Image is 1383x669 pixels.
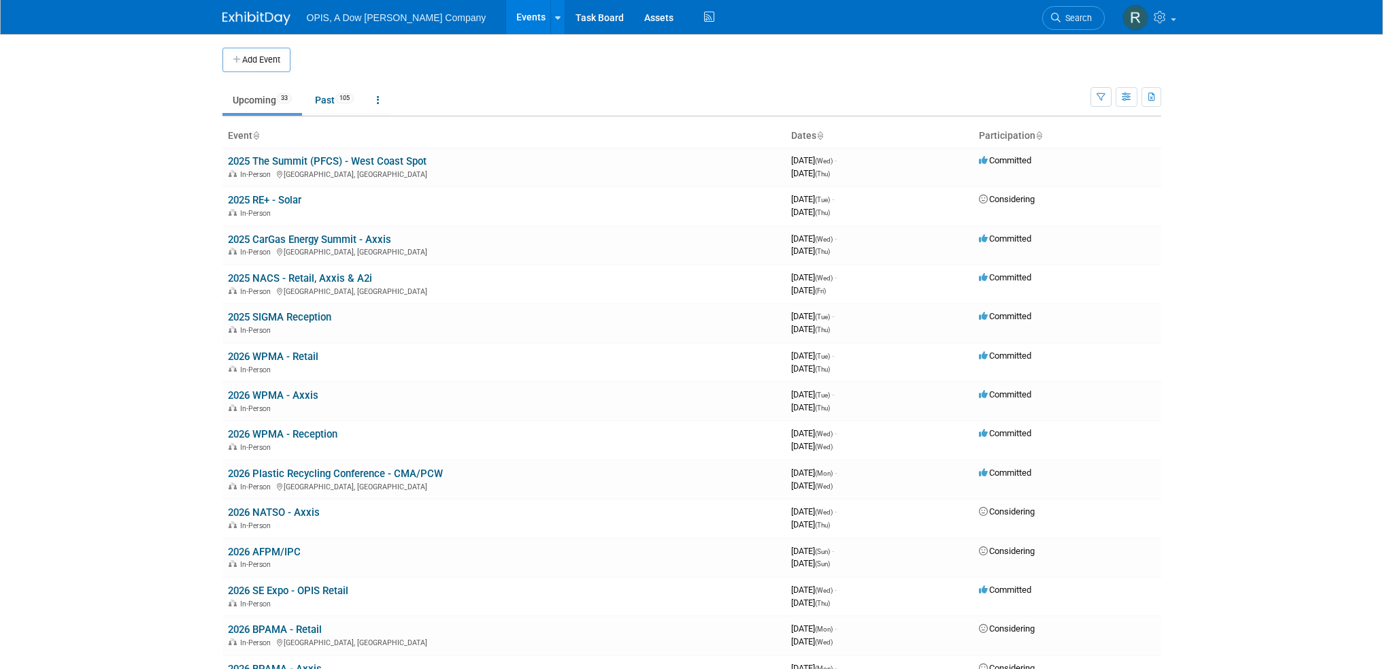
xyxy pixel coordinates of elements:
[228,428,337,440] a: 2026 WPMA - Reception
[229,638,237,645] img: In-Person Event
[229,170,237,177] img: In-Person Event
[815,391,830,399] span: (Tue)
[815,326,830,333] span: (Thu)
[791,285,826,295] span: [DATE]
[229,404,237,411] img: In-Person Event
[228,585,348,597] a: 2026 SE Expo - OPIS Retail
[791,168,830,178] span: [DATE]
[835,428,837,438] span: -
[815,430,833,438] span: (Wed)
[229,365,237,372] img: In-Person Event
[277,93,292,103] span: 33
[835,468,837,478] span: -
[791,636,833,647] span: [DATE]
[979,546,1035,556] span: Considering
[979,155,1031,165] span: Committed
[815,560,830,568] span: (Sun)
[815,248,830,255] span: (Thu)
[305,87,364,113] a: Past105
[240,287,275,296] span: In-Person
[815,313,830,321] span: (Tue)
[815,600,830,607] span: (Thu)
[240,326,275,335] span: In-Person
[835,623,837,634] span: -
[835,272,837,282] span: -
[228,246,780,257] div: [GEOGRAPHIC_DATA], [GEOGRAPHIC_DATA]
[832,546,834,556] span: -
[240,560,275,569] span: In-Person
[791,246,830,256] span: [DATE]
[240,483,275,491] span: In-Person
[240,521,275,530] span: In-Person
[791,623,837,634] span: [DATE]
[228,272,372,284] a: 2025 NACS - Retail, Axxis & A2i
[1061,13,1092,23] span: Search
[228,546,301,558] a: 2026 AFPM/IPC
[228,636,780,647] div: [GEOGRAPHIC_DATA], [GEOGRAPHIC_DATA]
[979,350,1031,361] span: Committed
[228,480,780,491] div: [GEOGRAPHIC_DATA], [GEOGRAPHIC_DATA]
[979,389,1031,399] span: Committed
[1042,6,1105,30] a: Search
[228,389,318,402] a: 2026 WPMA - Axxis
[791,402,830,412] span: [DATE]
[815,638,833,646] span: (Wed)
[791,363,830,374] span: [DATE]
[229,443,237,450] img: In-Person Event
[815,274,833,282] span: (Wed)
[815,209,830,216] span: (Thu)
[835,233,837,244] span: -
[228,506,320,519] a: 2026 NATSO - Axxis
[832,194,834,204] span: -
[228,285,780,296] div: [GEOGRAPHIC_DATA], [GEOGRAPHIC_DATA]
[335,93,354,103] span: 105
[222,48,290,72] button: Add Event
[979,311,1031,321] span: Committed
[791,546,834,556] span: [DATE]
[229,521,237,528] img: In-Person Event
[979,194,1035,204] span: Considering
[979,623,1035,634] span: Considering
[222,125,786,148] th: Event
[240,404,275,413] span: In-Person
[240,365,275,374] span: In-Person
[791,324,830,334] span: [DATE]
[979,272,1031,282] span: Committed
[832,389,834,399] span: -
[791,311,834,321] span: [DATE]
[222,87,302,113] a: Upcoming33
[791,155,837,165] span: [DATE]
[815,353,830,360] span: (Tue)
[791,194,834,204] span: [DATE]
[229,483,237,489] img: In-Person Event
[791,428,837,438] span: [DATE]
[979,428,1031,438] span: Committed
[791,585,837,595] span: [DATE]
[229,287,237,294] img: In-Person Event
[816,130,823,141] a: Sort by Start Date
[240,600,275,608] span: In-Person
[229,600,237,606] img: In-Person Event
[815,625,833,633] span: (Mon)
[815,483,833,490] span: (Wed)
[791,468,837,478] span: [DATE]
[228,194,301,206] a: 2025 RE+ - Solar
[791,233,837,244] span: [DATE]
[1122,5,1148,31] img: Renee Ortner
[979,506,1035,517] span: Considering
[832,350,834,361] span: -
[979,233,1031,244] span: Committed
[228,350,318,363] a: 2026 WPMA - Retail
[307,12,486,23] span: OPIS, A Dow [PERSON_NAME] Company
[979,468,1031,478] span: Committed
[791,350,834,361] span: [DATE]
[228,233,391,246] a: 2025 CarGas Energy Summit - Axxis
[815,196,830,203] span: (Tue)
[835,155,837,165] span: -
[786,125,973,148] th: Dates
[815,548,830,555] span: (Sun)
[252,130,259,141] a: Sort by Event Name
[228,311,331,323] a: 2025 SIGMA Reception
[815,587,833,594] span: (Wed)
[815,157,833,165] span: (Wed)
